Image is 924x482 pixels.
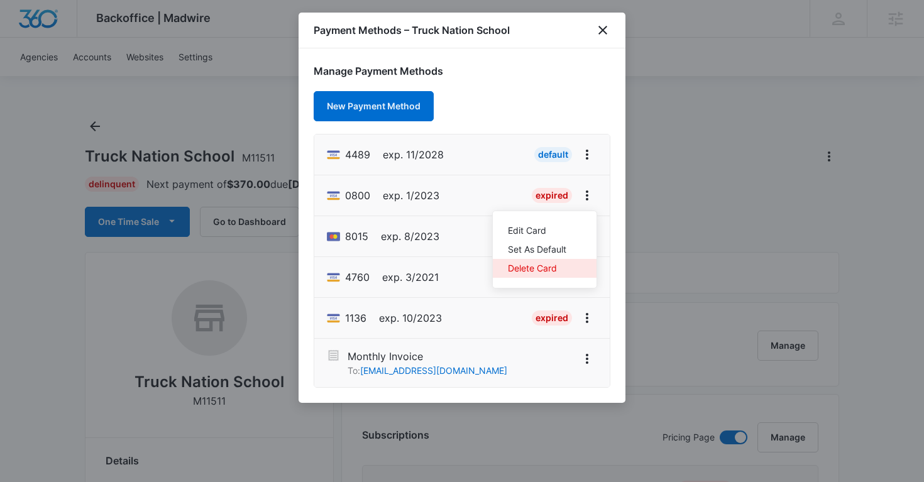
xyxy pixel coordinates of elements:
span: Mastercard ending with [345,229,368,244]
div: Delete Card [508,264,566,273]
button: Delete Card [493,259,597,278]
span: Visa ending with [345,188,370,203]
span: exp. 10/2023 [379,310,442,326]
div: Set As Default [508,245,566,254]
span: exp. 1/2023 [383,188,439,203]
div: Expired [532,310,572,326]
span: Visa ending with [345,310,366,326]
span: Visa ending with [345,147,370,162]
p: To: [348,364,507,377]
button: Edit Card [493,221,597,240]
a: [EMAIL_ADDRESS][DOMAIN_NAME] [360,365,507,376]
button: New Payment Method [314,91,434,121]
p: Monthly Invoice [348,349,507,364]
button: View More [577,308,597,328]
div: Edit Card [508,226,566,235]
span: Visa ending with [345,270,370,285]
h1: Payment Methods – Truck Nation School [314,23,510,38]
button: close [595,23,610,38]
button: View More [577,185,597,205]
span: exp. 3/2021 [382,270,439,285]
h1: Manage Payment Methods [314,63,610,79]
span: exp. 8/2023 [381,229,439,244]
div: Default [534,147,572,162]
button: Set As Default [493,240,597,259]
span: exp. 11/2028 [383,147,444,162]
button: View More [577,145,597,165]
button: View More [577,349,597,369]
div: Expired [532,188,572,203]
